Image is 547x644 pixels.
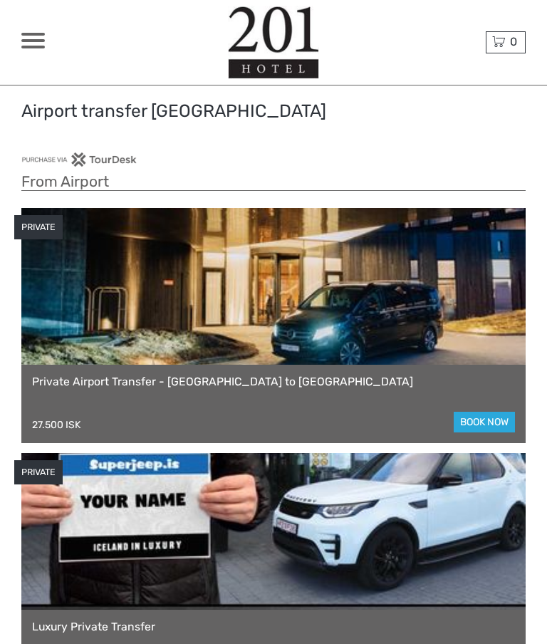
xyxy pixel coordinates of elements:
div: 27.500 ISK [32,419,80,431]
img: PurchaseViaTourDesk.png [21,152,137,167]
a: book now [454,412,515,432]
span: 0 [508,35,519,48]
div: PRIVATE [14,215,63,239]
h2: Airport transfer [GEOGRAPHIC_DATA] [21,100,326,121]
div: PRIVATE [14,460,63,484]
img: 1139-69e80d06-57d7-4973-b0b3-45c5474b2b75_logo_big.jpg [228,6,319,79]
a: Luxury Private Transfer [32,620,515,634]
h3: From Airport [21,172,526,191]
a: Private Airport Transfer - [GEOGRAPHIC_DATA] to [GEOGRAPHIC_DATA] [32,375,515,389]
